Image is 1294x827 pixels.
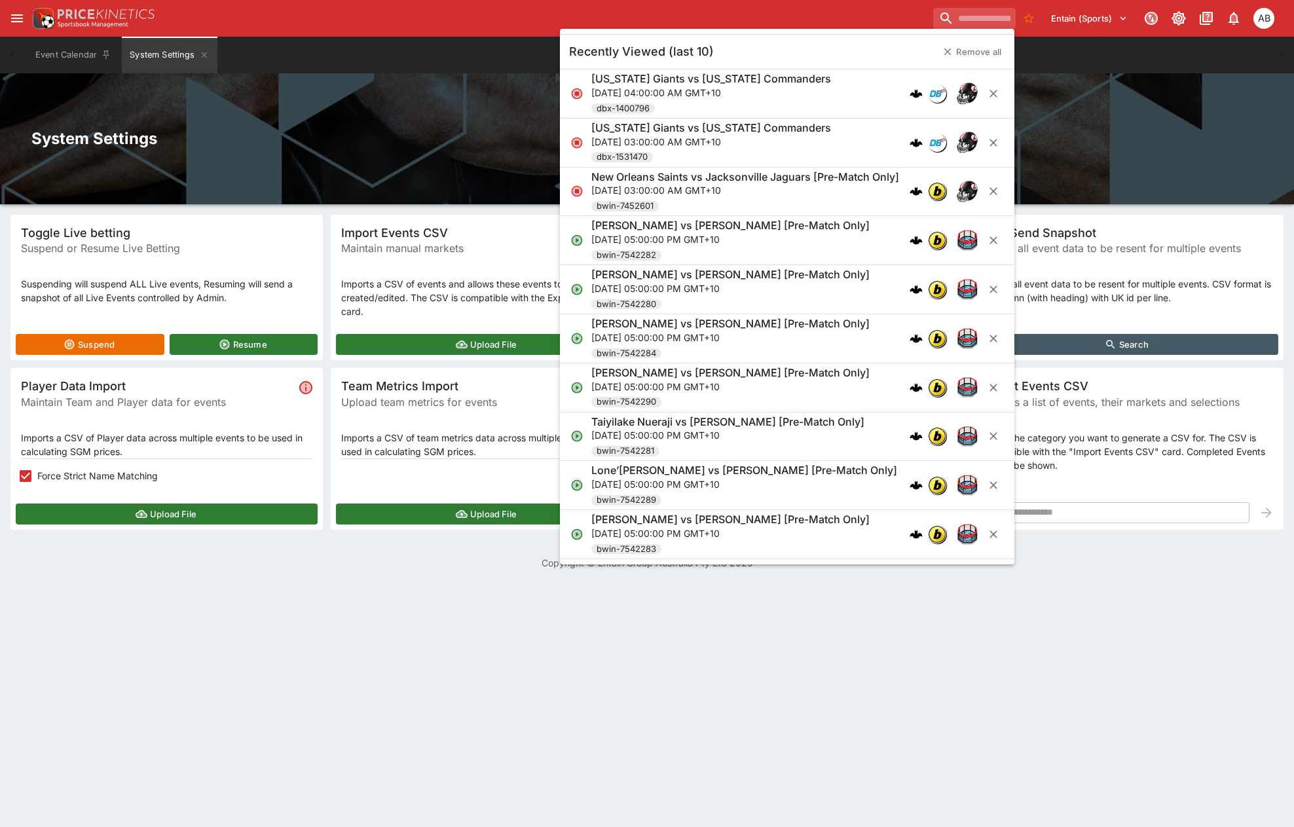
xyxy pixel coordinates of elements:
p: [DATE] 04:00:00 AM GMT+10 [591,86,831,100]
button: Upload File [16,504,318,524]
svg: Closed [570,136,583,149]
h6: New Orleans Saints vs Jacksonville Jaguars [Pre-Match Only] [591,170,899,184]
button: Event Calendar [28,37,119,73]
span: Toggle Live betting [21,225,312,240]
p: Select the category you want to generate a CSV for. The CSV is compatible with the "Import Events... [982,431,1273,472]
h5: Recently Viewed (last 10) [569,44,714,59]
span: Maintain manual markets [341,240,614,256]
img: bwin.png [929,526,946,543]
svg: Closed [570,87,583,100]
p: Suspending will suspend ALL Live events, Resuming will send a snapshot of all Live Events control... [21,277,312,304]
img: donbestxml.png [929,134,946,152]
button: Toggle light/dark mode [1167,7,1191,30]
span: bwin-7542284 [591,347,661,360]
h6: [PERSON_NAME] vs [PERSON_NAME] [Pre-Match Only] [591,513,870,526]
div: bwin [928,182,946,200]
button: Upload File [336,504,638,524]
h6: [PERSON_NAME] vs [PERSON_NAME] [Pre-Match Only] [591,366,870,380]
img: bwin.png [929,183,946,200]
p: [DATE] 05:00:00 PM GMT+10 [591,282,870,295]
img: mma.png [954,375,980,401]
img: logo-cerberus.svg [910,479,923,492]
p: [DATE] 05:00:00 PM GMT+10 [591,477,897,491]
div: donbestxml [928,134,946,152]
img: mma.png [954,276,980,303]
div: bwin [928,329,946,348]
button: System Settings [122,37,217,73]
h6: [US_STATE] Giants vs [US_STATE] Commanders [591,72,831,86]
h6: Lone’[PERSON_NAME] vs [PERSON_NAME] [Pre-Match Only] [591,464,897,477]
button: Suspend [16,334,164,355]
img: bwin.png [929,330,946,347]
svg: Open [570,234,583,247]
div: bwin [928,525,946,543]
div: cerberus [910,479,923,492]
img: mma.png [954,227,980,253]
span: Import Events CSV [341,225,614,240]
img: bwin.png [929,379,946,396]
div: bwin [928,476,946,494]
button: Alex Bothe [1249,4,1278,33]
div: bwin [928,231,946,249]
button: Documentation [1194,7,1218,30]
span: dbx-1400796 [591,102,655,115]
img: bwin.png [929,477,946,494]
img: logo-cerberus.svg [910,332,923,345]
img: american_football.png [954,130,980,156]
h6: [US_STATE] Giants vs [US_STATE] Commanders [591,121,831,135]
p: [DATE] 05:00:00 PM GMT+10 [591,380,870,394]
svg: Open [570,332,583,345]
button: Notifications [1222,7,1246,30]
svg: Open [570,381,583,394]
span: Bulk Send Snapshot [982,225,1273,240]
p: [DATE] 05:00:00 PM GMT+10 [591,428,864,442]
p: Imports a CSV of team metrics data across multiple events to be used in calculating SGM prices. [341,431,633,458]
img: mma.png [954,472,980,498]
img: american_football.png [954,81,980,107]
button: No Bookmarks [1018,8,1039,29]
svg: Open [570,479,583,492]
h6: Taiyilake Nueraji vs [PERSON_NAME] [Pre-Match Only] [591,415,864,429]
img: logo-cerberus.svg [910,283,923,296]
button: Remove all [935,41,1009,62]
span: bwin-7542282 [591,249,661,262]
svg: Open [570,430,583,443]
button: Upload File [336,334,638,355]
img: logo-cerberus.svg [910,87,923,100]
img: bwin.png [929,428,946,445]
span: Upload team metrics for events [341,394,614,410]
p: Forces all event data to be resent for multiple events. CSV format is ID column (with heading) wi... [982,277,1273,304]
h6: [PERSON_NAME] vs [PERSON_NAME] [Pre-Match Only] [591,317,870,331]
img: mma.png [954,423,980,449]
img: logo-cerberus.svg [910,234,923,247]
img: PriceKinetics Logo [29,5,55,31]
span: bwin-7452601 [591,200,659,213]
span: bwin-7542289 [591,494,661,507]
svg: Open [570,528,583,541]
img: logo-cerberus.svg [910,430,923,443]
svg: Closed [570,185,583,198]
img: mma.png [954,521,980,547]
img: Sportsbook Management [58,22,128,28]
img: logo-cerberus.svg [910,185,923,198]
img: american_football.png [954,178,980,204]
img: logo-cerberus.svg [910,381,923,394]
p: Imports a CSV of Player data across multiple events to be used in calculating SGM prices. [21,431,312,458]
div: bwin [928,280,946,299]
p: [DATE] 05:00:00 PM GMT+10 [591,331,870,344]
span: Maintain Team and Player data for events [21,394,294,410]
span: Team Metrics Import [341,378,614,394]
button: open drawer [5,7,29,30]
img: PriceKinetics [58,9,155,19]
p: Imports a CSV of events and allows these events to be created/edited. The CSV is compatible with ... [341,277,633,318]
div: cerberus [910,528,923,541]
div: cerberus [910,87,923,100]
span: bwin-7542283 [591,543,661,556]
p: [DATE] 03:00:00 AM GMT+10 [591,135,831,149]
input: search [933,8,1016,29]
div: cerberus [910,381,923,394]
svg: Open [570,283,583,296]
h2: System Settings [31,128,1263,149]
span: Force Strict Name Matching [37,469,158,483]
div: cerberus [910,430,923,443]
